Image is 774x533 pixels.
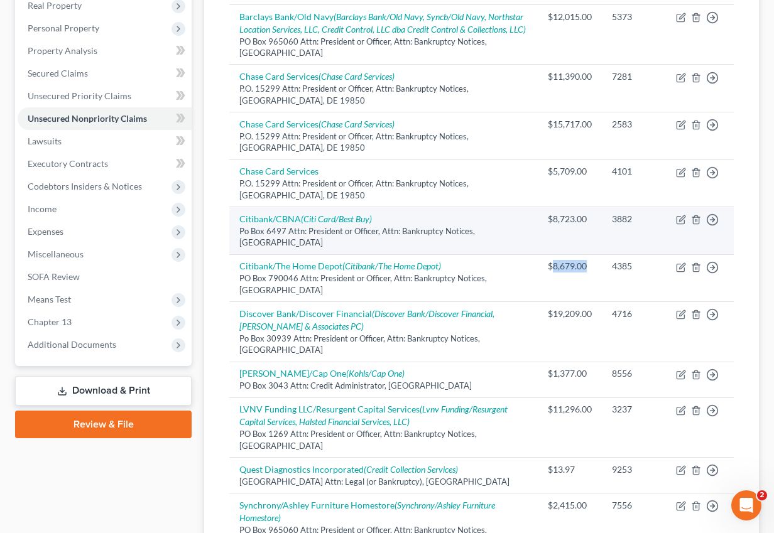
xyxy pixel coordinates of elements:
[28,226,63,237] span: Expenses
[239,213,372,224] a: Citibank/CBNA(Citi Card/Best Buy)
[548,260,592,272] div: $8,679.00
[548,11,592,23] div: $12,015.00
[15,411,192,438] a: Review & File
[18,40,192,62] a: Property Analysis
[18,153,192,175] a: Executory Contracts
[612,367,656,380] div: 8556
[239,83,528,106] div: P.O. 15299 Attn: President or Officer, Attn: Bankruptcy Notices, [GEOGRAPHIC_DATA], DE 19850
[239,166,319,176] a: Chase Card Services
[239,261,441,271] a: Citibank/The Home Depot(Citibank/The Home Depot)
[239,404,508,427] a: LVNV Funding LLC/Resurgent Capital Services(Lvnv Funding/Resurgent Capital Services, Halsted Fina...
[28,23,99,33] span: Personal Property
[612,499,656,512] div: 7556
[239,71,395,82] a: Chase Card Services(Chase Card Services)
[346,368,405,379] i: (Kohls/Cap One)
[548,118,592,131] div: $15,717.00
[239,333,528,356] div: Po Box 30939 Attn: President or Officer, Attn: Bankruptcy Notices, [GEOGRAPHIC_DATA]
[612,118,656,131] div: 2583
[548,367,592,380] div: $1,377.00
[612,308,656,320] div: 4716
[239,428,528,451] div: PO Box 1269 Attn: President or Officer, Attn: Bankruptcy Notices, [GEOGRAPHIC_DATA]
[364,464,458,475] i: (Credit Collection Services)
[612,213,656,225] div: 3882
[28,203,57,214] span: Income
[548,165,592,178] div: $5,709.00
[239,11,526,35] a: Barclays Bank/Old Navy(Barclays Bank/Old Navy, Syncb/Old Navy, Northstar Location Services, LLC, ...
[239,272,528,296] div: PO Box 790046 Attn: President or Officer, Attn: Bankruptcy Notices, [GEOGRAPHIC_DATA]
[28,136,62,146] span: Lawsuits
[548,499,592,512] div: $2,415.00
[612,70,656,83] div: 7281
[612,260,656,272] div: 4385
[548,308,592,320] div: $19,209.00
[28,339,116,350] span: Additional Documents
[239,11,526,35] i: (Barclays Bank/Old Navy, Syncb/Old Navy, Northstar Location Services, LLC, Credit Control, LLC db...
[28,45,97,56] span: Property Analysis
[239,178,528,201] div: P.O. 15299 Attn: President or Officer, Attn: Bankruptcy Notices, [GEOGRAPHIC_DATA], DE 19850
[239,119,395,129] a: Chase Card Services(Chase Card Services)
[15,376,192,406] a: Download & Print
[319,119,395,129] i: (Chase Card Services)
[548,213,592,225] div: $8,723.00
[342,261,441,271] i: (Citibank/The Home Depot)
[18,62,192,85] a: Secured Claims
[28,90,131,101] span: Unsecured Priority Claims
[28,249,84,259] span: Miscellaneous
[18,266,192,288] a: SOFA Review
[548,403,592,416] div: $11,296.00
[28,158,108,169] span: Executory Contracts
[239,368,405,379] a: [PERSON_NAME]/Cap One(Kohls/Cap One)
[239,225,528,249] div: Po Box 6497 Attn: President or Officer, Attn: Bankruptcy Notices, [GEOGRAPHIC_DATA]
[757,490,767,500] span: 2
[239,380,528,392] div: PO Box 3043 Attn: Credit Administrator, [GEOGRAPHIC_DATA]
[239,36,528,59] div: PO Box 965060 Attn: President or Officer, Attn: Bankruptcy Notices, [GEOGRAPHIC_DATA]
[612,463,656,476] div: 9253
[28,68,88,78] span: Secured Claims
[18,130,192,153] a: Lawsuits
[239,476,528,488] div: [GEOGRAPHIC_DATA] Attn: Legal (or Bankruptcy), [GEOGRAPHIC_DATA]
[731,490,761,520] iframe: Intercom live chat
[28,316,72,327] span: Chapter 13
[239,500,495,523] i: (Synchrony/Ashley Furniture Homestore)
[239,131,528,154] div: P.O. 15299 Attn: President or Officer, Attn: Bankruptcy Notices, [GEOGRAPHIC_DATA], DE 19850
[28,294,71,304] span: Means Test
[18,85,192,107] a: Unsecured Priority Claims
[612,165,656,178] div: 4101
[28,113,147,124] span: Unsecured Nonpriority Claims
[548,70,592,83] div: $11,390.00
[548,463,592,476] div: $13.97
[319,71,395,82] i: (Chase Card Services)
[239,308,494,331] i: (Discover Bank/Discover Financial, [PERSON_NAME] & Associates PC)
[18,107,192,130] a: Unsecured Nonpriority Claims
[239,464,458,475] a: Quest Diagnostics Incorporated(Credit Collection Services)
[239,500,495,523] a: Synchrony/Ashley Furniture Homestore(Synchrony/Ashley Furniture Homestore)
[28,271,80,282] span: SOFA Review
[612,403,656,416] div: 3237
[612,11,656,23] div: 5373
[28,181,142,191] span: Codebtors Insiders & Notices
[239,308,494,331] a: Discover Bank/Discover Financial(Discover Bank/Discover Financial, [PERSON_NAME] & Associates PC)
[301,213,372,224] i: (Citi Card/Best Buy)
